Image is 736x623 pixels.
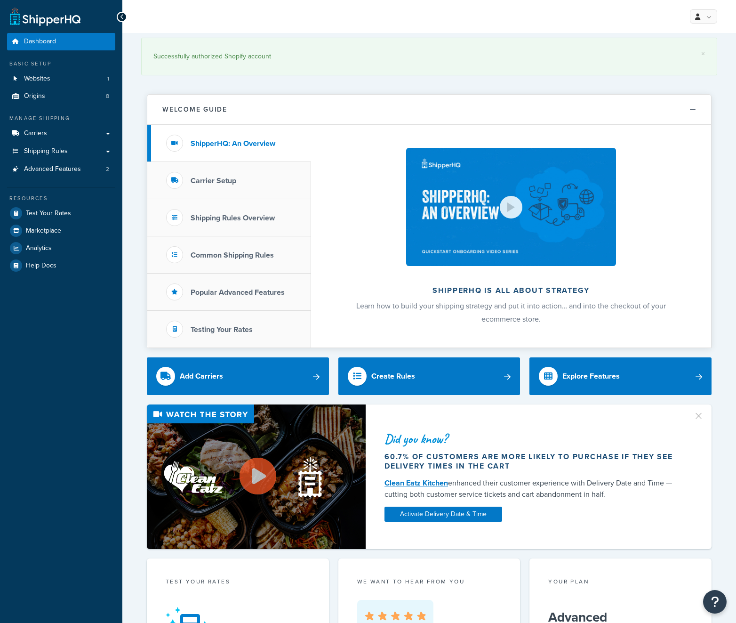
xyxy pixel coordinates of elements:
span: Carriers [24,129,47,138]
div: Add Carriers [180,370,223,383]
a: Analytics [7,240,115,257]
a: Marketplace [7,222,115,239]
div: enhanced their customer experience with Delivery Date and Time — cutting both customer service ti... [384,477,682,500]
span: Help Docs [26,262,56,270]
span: 2 [106,165,109,173]
img: Video thumbnail [147,405,366,549]
a: Advanced Features2 [7,161,115,178]
a: Help Docs [7,257,115,274]
a: Carriers [7,125,115,142]
h3: ShipperHQ: An Overview [191,139,275,148]
li: Advanced Features [7,161,115,178]
p: we want to hear from you [357,577,502,586]
div: Test your rates [166,577,310,588]
div: 60.7% of customers are more likely to purchase if they see delivery times in the cart [384,452,682,471]
span: Learn how to build your shipping strategy and put it into action… and into the checkout of your e... [356,300,666,324]
span: 8 [106,92,109,100]
a: Websites1 [7,70,115,88]
div: Your Plan [548,577,693,588]
a: × [701,50,705,57]
span: Advanced Features [24,165,81,173]
a: Test Your Rates [7,205,115,222]
h3: Common Shipping Rules [191,251,274,259]
span: Test Your Rates [26,210,71,218]
div: Successfully authorized Shopify account [153,50,705,63]
button: Welcome Guide [147,95,711,125]
img: ShipperHQ is all about strategy [406,148,616,266]
div: Manage Shipping [7,114,115,122]
li: Origins [7,88,115,105]
a: Add Carriers [147,357,329,395]
div: Did you know? [384,432,682,445]
div: Basic Setup [7,60,115,68]
h2: Welcome Guide [162,106,227,113]
span: Dashboard [24,38,56,46]
a: Activate Delivery Date & Time [384,507,502,522]
h3: Popular Advanced Features [191,288,285,297]
a: Explore Features [529,357,712,395]
button: Open Resource Center [703,590,727,614]
span: Origins [24,92,45,100]
span: Shipping Rules [24,147,68,155]
h3: Shipping Rules Overview [191,214,275,222]
li: Websites [7,70,115,88]
span: Analytics [26,244,52,252]
div: Resources [7,194,115,202]
span: 1 [107,75,109,83]
div: Explore Features [562,370,620,383]
h2: ShipperHQ is all about strategy [336,286,686,295]
a: Dashboard [7,33,115,50]
span: Marketplace [26,227,61,235]
span: Websites [24,75,50,83]
a: Clean Eatz Kitchen [384,477,448,488]
h3: Carrier Setup [191,177,236,185]
div: Create Rules [371,370,415,383]
h3: Testing Your Rates [191,325,253,334]
a: Origins8 [7,88,115,105]
a: Create Rules [338,357,520,395]
a: Shipping Rules [7,143,115,160]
